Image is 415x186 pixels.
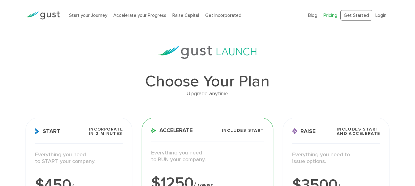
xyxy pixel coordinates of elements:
a: Accelerate your Progress [113,13,166,18]
a: Pricing [323,13,337,18]
a: Get Started [340,10,372,21]
img: Start Icon X2 [35,128,40,135]
span: Accelerate [151,128,193,133]
span: Start [35,128,60,135]
p: Everything you need to issue options. [292,151,380,165]
a: Start your Journey [69,13,107,18]
a: Get Incorporated [205,13,241,18]
a: Raise Capital [172,13,199,18]
span: Includes START [222,128,264,133]
span: Incorporate in 2 Minutes [89,127,123,136]
span: Raise [292,128,315,135]
img: Raise Icon [292,128,297,135]
img: gust-launch-logos.svg [158,46,256,59]
div: Upgrade anytime [25,89,390,98]
a: Login [375,13,386,18]
h1: Choose Your Plan [25,74,390,89]
img: Gust Logo [25,11,60,20]
a: Blog [308,13,317,18]
p: Everything you need to START your company. [35,151,123,165]
span: Includes START and ACCELERATE [337,127,380,136]
img: Accelerate Icon [151,128,156,133]
p: Everything you need to RUN your company. [151,150,264,163]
